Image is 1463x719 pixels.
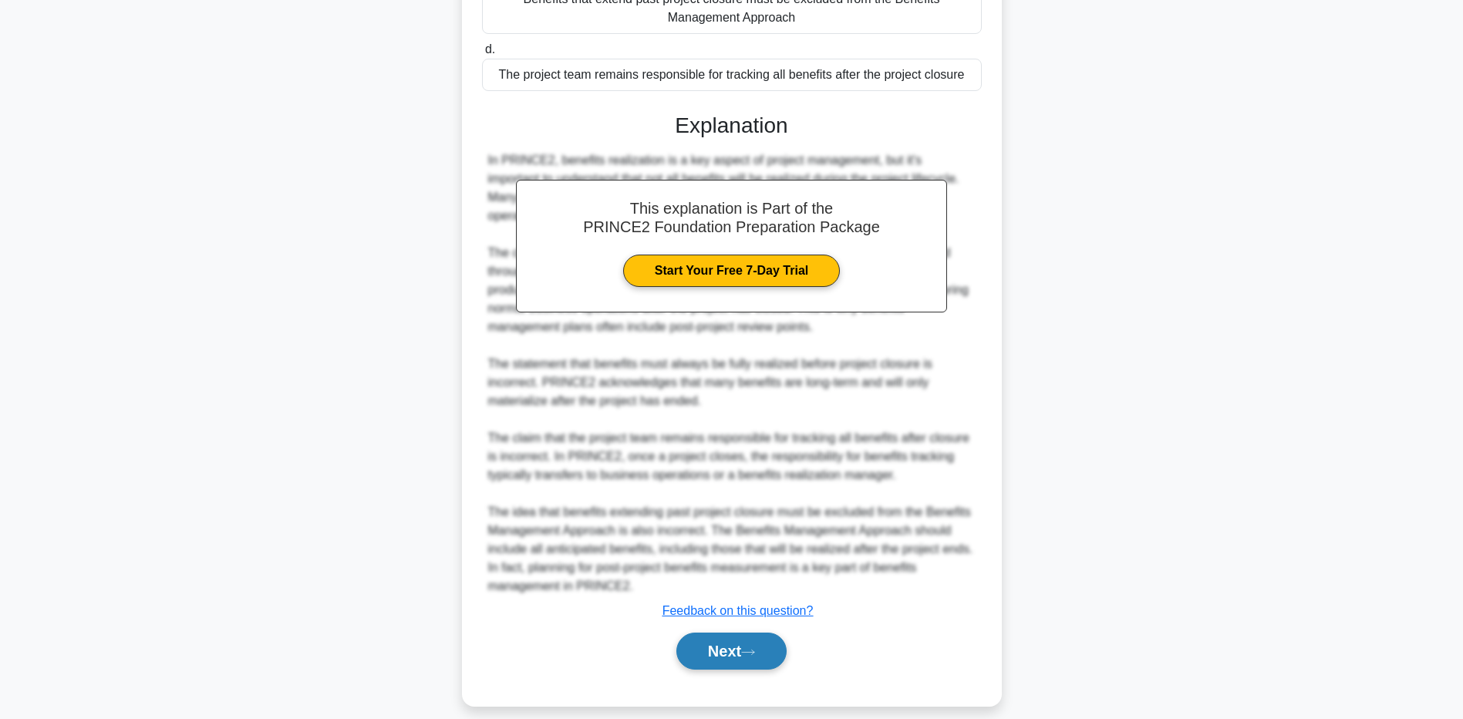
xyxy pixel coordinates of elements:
a: Feedback on this question? [662,604,814,617]
div: The project team remains responsible for tracking all benefits after the project closure [482,59,982,91]
button: Next [676,633,787,670]
span: d. [485,42,495,56]
h3: Explanation [491,113,973,139]
div: In PRINCE2, benefits realization is a key aspect of project management, but it's important to und... [488,151,976,596]
a: Start Your Free 7-Day Trial [623,255,840,287]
